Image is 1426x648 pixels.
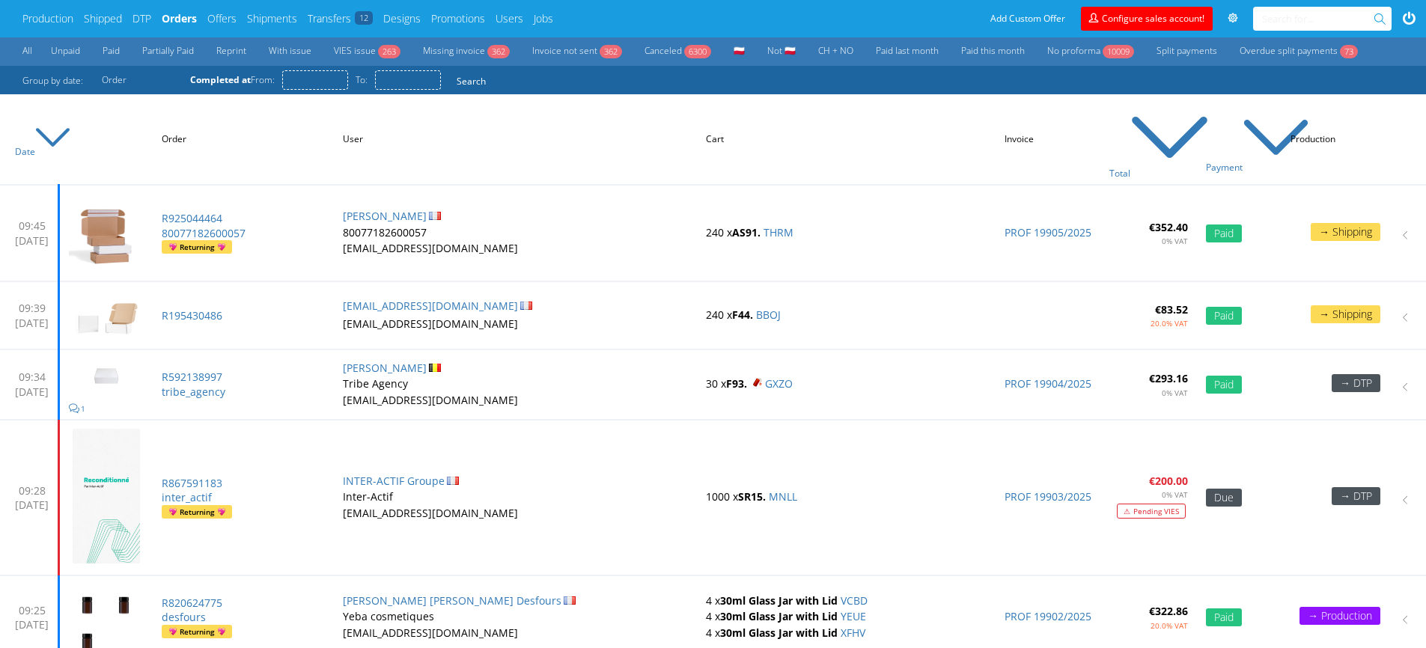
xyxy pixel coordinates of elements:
a: GXZO [765,376,793,391]
p: [EMAIL_ADDRESS][DOMAIN_NAME] [343,506,688,521]
span: 1 [81,403,85,414]
a: Split payments [1149,42,1225,61]
a: No proforma10009 [1040,42,1142,61]
a: Shipped [84,11,122,26]
span: 263 [378,45,400,58]
p: Yeba cosmetiques [343,609,567,624]
p: 1000 x [706,489,987,504]
a: R820624775desfours [162,596,325,625]
p: 30 x [706,376,987,391]
span: Returning [166,240,228,254]
a: Jobs [534,11,553,26]
a: Not 🇵🇱 [760,42,803,61]
a: Offers [207,11,237,26]
a: VIES issue263 [326,42,408,61]
strong: 30ml Glass Jar with Lid [720,609,838,623]
p: 0% VAT [1109,236,1188,246]
p: 20.0% VAT [1109,318,1188,328]
a: Order [94,71,134,90]
p: inter_actif [162,490,325,505]
p: desfours [162,610,325,625]
p: R592138997 [162,370,325,385]
a: BBOJ [756,308,781,322]
div: Group by date: [15,71,91,90]
strong: €200.00 [1149,474,1188,488]
p: 09:45 [DATE] [15,218,49,248]
p: 09:25 [DATE] [15,603,49,632]
img: be-45f75a63fadde9018fa5698884c7fb0b2788e8f72ee1f405698b872d59674262.png [429,364,441,372]
a: 🇵🇱 [726,42,752,61]
a: Date [15,145,70,158]
img: 136759-pp-dark-brown-glass-jar-black-lid-30-ml.png [106,581,142,617]
a: Add Custom Offer [982,7,1073,31]
a: [PERSON_NAME] [PERSON_NAME] Desfours [343,593,561,608]
p: 0% VAT [1109,489,1188,500]
a: [EMAIL_ADDRESS][DOMAIN_NAME] [343,299,518,313]
span: Returning [166,625,228,638]
span: whitelabel@packhelp.com [343,299,518,313]
a: Paid [1206,224,1242,242]
span: Jeanne Degand [343,361,427,375]
a: PROF 19905/2025 [1005,225,1091,239]
p: 0% VAT [1109,388,1188,398]
p: [EMAIL_ADDRESS][DOMAIN_NAME] [343,241,688,256]
p: → Shipping [1311,223,1380,241]
span: Returning [166,505,228,519]
p: → DTP [1332,374,1380,392]
p: Inter-Actif [343,489,567,504]
strong: SR15. [738,489,766,504]
strong: 30ml Glass Jar with Lid [720,626,838,640]
a: [PERSON_NAME] [343,209,427,223]
th: Production [1282,94,1389,185]
img: 136759-pp-dark-brown-glass-jar-black-lid-30-ml.png [69,581,106,617]
a: MNLL [769,489,797,504]
a: 1 [69,400,144,415]
p: 240 x [706,308,987,323]
a: DTP [132,11,151,26]
a: Orders [162,11,197,26]
strong: 30ml Glass Jar with Lid [720,593,838,608]
a: THRM [764,225,793,239]
a: Total [1109,167,1209,180]
a: PROF 19902/2025 [1005,609,1091,623]
strong: AS91. [732,225,761,239]
img: fr-79a39793efbf8217efbbc840e1b2041fe995363a5f12f0c01dd4d1462e5eb842.png [564,596,576,605]
p: Tribe Agency [343,376,567,391]
a: INTER-ACTIF Groupe [343,474,445,488]
a: PROF 19903/2025 [1005,489,1091,504]
a: Paid [95,42,127,61]
a: Payment [1206,161,1309,174]
strong: €322.86 [1149,604,1188,618]
img: fr-79a39793efbf8217efbbc840e1b2041fe995363a5f12f0c01dd4d1462e5eb842.png [520,302,532,310]
a: With issue [261,42,319,61]
a: [PERSON_NAME] [343,361,427,375]
span: Anne Claire Desfours [343,593,561,608]
img: version_two_editor_design [69,355,144,397]
span: 362 [600,45,622,58]
a: Unpaid [43,42,88,61]
p: tribe_agency [162,385,325,400]
p: 09:34 [DATE] [15,370,49,399]
p: [EMAIL_ADDRESS][DOMAIN_NAME] [343,317,688,331]
a: R195430486 [162,308,325,323]
span: 12 [355,11,373,25]
a: Overdue split payments73 [1232,42,1365,61]
a: Canceled6300 [637,42,719,61]
a: Designs [383,11,421,26]
p: R925044464 [162,211,325,226]
a: Returning [162,625,232,639]
a: Partially Paid [135,42,201,61]
a: R592138997tribe_agency [162,370,325,399]
a: Promotions [431,11,485,26]
a: R92504446480077182600057 [162,211,325,240]
p: 80077182600057 [162,226,325,241]
span: ostro__f93__tribe_agency__GXZO [750,377,765,388]
a: Returning [162,505,232,519]
button: Search [448,70,494,90]
a: Missing invoice362 [415,42,517,61]
p: → DTP [1332,487,1380,505]
input: Search for... [1262,7,1377,31]
img: fr-79a39793efbf8217efbbc840e1b2041fe995363a5f12f0c01dd4d1462e5eb842.png [429,212,441,220]
th: Order [153,94,334,185]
